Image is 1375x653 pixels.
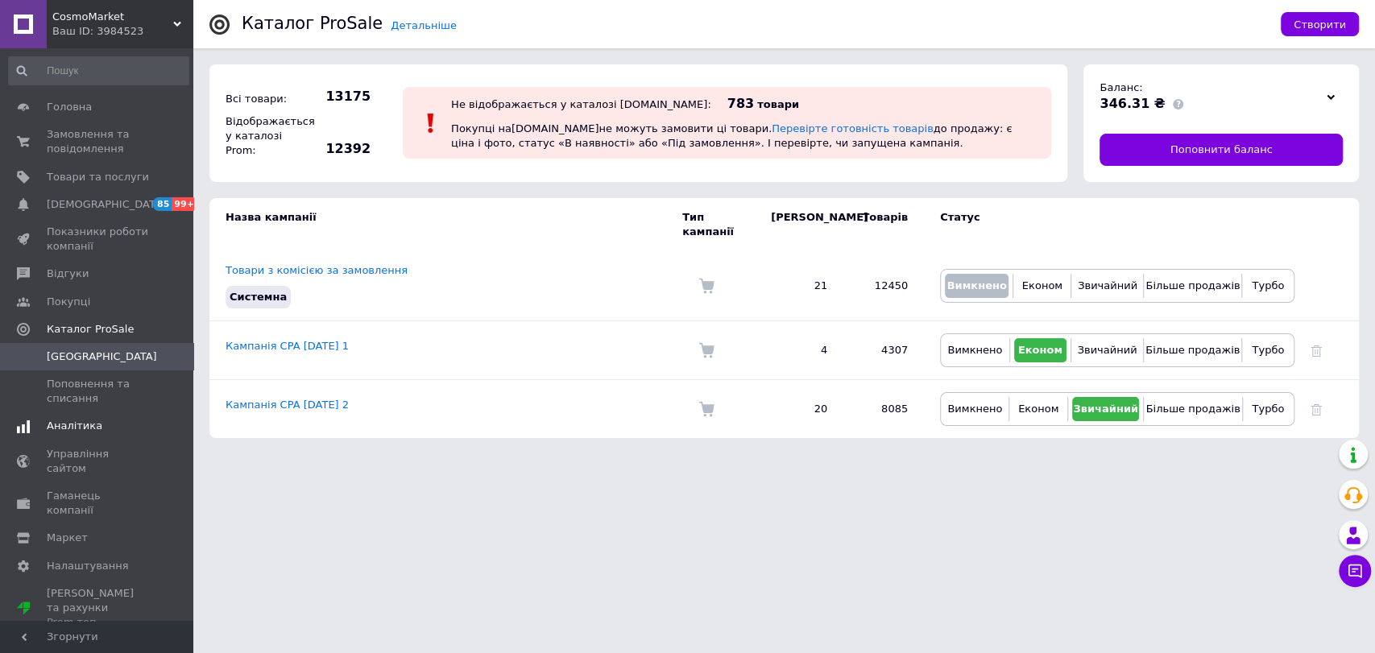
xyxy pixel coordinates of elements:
[47,322,134,337] span: Каталог ProSale
[222,110,310,163] div: Відображається у каталозі Prom:
[1145,403,1240,415] span: Більше продажів
[1073,403,1138,415] span: Звичайний
[1145,279,1240,291] span: Більше продажів
[698,401,714,417] img: Комісія за замовлення
[314,88,371,105] span: 13175
[47,377,149,406] span: Поповнення та списання
[1246,274,1290,298] button: Турбо
[1075,274,1139,298] button: Звичайний
[945,397,1004,421] button: Вимкнено
[226,340,349,352] a: Кампанія CPA [DATE] 1
[1252,344,1284,356] span: Турбо
[682,198,755,251] td: Тип кампанії
[209,198,682,251] td: Назва кампанії
[945,274,1008,298] button: Вимкнено
[1100,81,1142,93] span: Баланс:
[230,291,287,303] span: Системна
[1018,403,1058,415] span: Економ
[1014,338,1066,362] button: Економ
[47,615,149,630] div: Prom топ
[1170,143,1273,157] span: Поповнити баланс
[755,380,843,439] td: 20
[1247,397,1290,421] button: Турбо
[1145,344,1240,356] span: Більше продажів
[1148,397,1237,421] button: Більше продажів
[47,559,129,573] span: Налаштування
[947,403,1002,415] span: Вимкнено
[1017,274,1066,298] button: Економ
[47,419,102,433] span: Аналітика
[451,98,711,110] div: Не відображається у каталозі [DOMAIN_NAME]:
[47,531,88,545] span: Маркет
[172,197,198,211] span: 99+
[226,399,349,411] a: Кампанія CPA [DATE] 2
[222,88,310,110] div: Всі товари:
[1148,274,1237,298] button: Більше продажів
[1022,279,1062,291] span: Економ
[419,111,443,135] img: :exclamation:
[1311,403,1322,415] a: Видалити
[1339,555,1371,587] button: Чат з покупцем
[946,279,1006,291] span: Вимкнено
[47,586,149,630] span: [PERSON_NAME] та рахунки
[843,380,924,439] td: 8085
[52,10,173,24] span: CosmoMarket
[1311,344,1322,356] a: Видалити
[314,140,371,158] span: 12392
[1148,338,1237,362] button: Більше продажів
[1294,19,1346,31] span: Створити
[1078,279,1137,291] span: Звичайний
[8,56,189,85] input: Пошук
[1252,279,1284,291] span: Турбо
[1281,12,1359,36] button: Створити
[47,489,149,518] span: Гаманець компанії
[1100,96,1165,111] span: 346.31 ₴
[1013,397,1062,421] button: Економ
[47,267,89,281] span: Відгуки
[757,98,799,110] span: товари
[924,198,1294,251] td: Статус
[755,321,843,380] td: 4
[242,15,383,32] div: Каталог ProSale
[1252,403,1284,415] span: Турбо
[1100,134,1343,166] a: Поповнити баланс
[1018,344,1062,356] span: Економ
[47,197,166,212] span: [DEMOGRAPHIC_DATA]
[843,198,924,251] td: Товарів
[47,349,157,364] span: [GEOGRAPHIC_DATA]
[772,122,934,134] a: Перевірте готовність товарів
[1077,344,1137,356] span: Звичайний
[1072,397,1140,421] button: Звичайний
[47,225,149,254] span: Показники роботи компанії
[1246,338,1290,362] button: Турбо
[945,338,1005,362] button: Вимкнено
[47,127,149,156] span: Замовлення та повідомлення
[47,100,92,114] span: Головна
[698,342,714,358] img: Комісія за замовлення
[451,122,1012,149] span: Покупці на [DOMAIN_NAME] не можуть замовити ці товари. до продажу: є ціна і фото, статус «В наявн...
[47,295,90,309] span: Покупці
[843,251,924,321] td: 12450
[153,197,172,211] span: 85
[843,321,924,380] td: 4307
[226,264,408,276] a: Товари з комісією за замовлення
[727,96,754,111] span: 783
[47,447,149,476] span: Управління сайтом
[52,24,193,39] div: Ваш ID: 3984523
[755,198,843,251] td: [PERSON_NAME]
[1075,338,1139,362] button: Звичайний
[947,344,1002,356] span: Вимкнено
[391,19,457,31] a: Детальніше
[47,170,149,184] span: Товари та послуги
[755,251,843,321] td: 21
[698,278,714,294] img: Комісія за замовлення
